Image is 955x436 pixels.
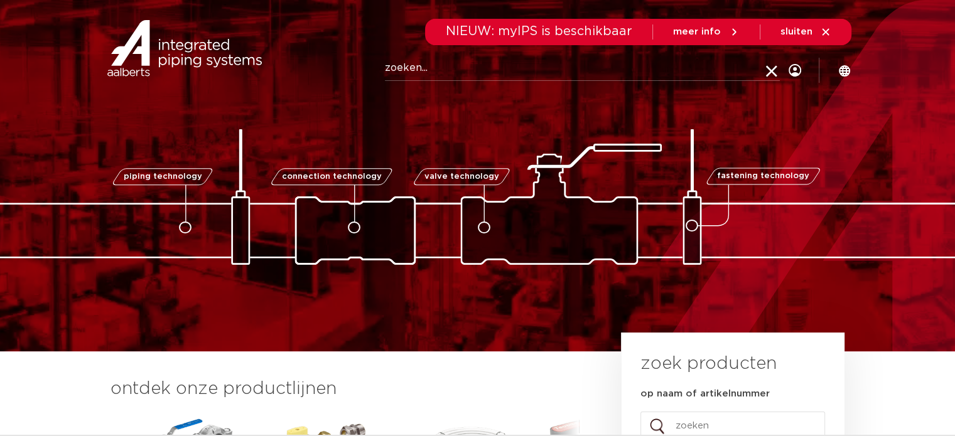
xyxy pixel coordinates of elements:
label: op naam of artikelnummer [640,388,770,400]
span: meer info [673,27,721,36]
span: piping technology [124,173,202,181]
input: zoeken... [385,56,780,81]
h3: zoek producten [640,351,777,376]
a: sluiten [780,26,831,38]
span: valve technology [424,173,499,181]
span: connection technology [281,173,381,181]
a: meer info [673,26,740,38]
h3: ontdek onze productlijnen [111,376,579,401]
span: sluiten [780,27,812,36]
div: my IPS [789,45,801,96]
span: NIEUW: myIPS is beschikbaar [446,25,632,38]
span: fastening technology [717,173,809,181]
